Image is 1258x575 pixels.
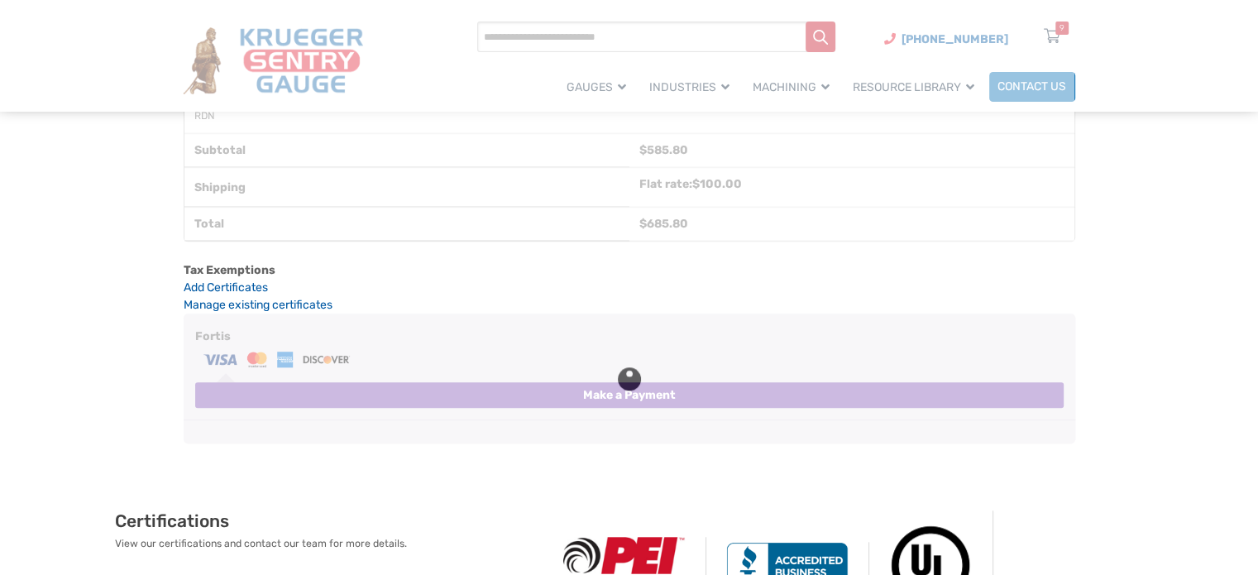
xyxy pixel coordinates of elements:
[184,298,332,312] a: Manage existing certificates
[184,27,363,93] img: Krueger Sentry Gauge
[184,279,1075,296] a: Add Certificates
[115,536,543,551] p: View our certifications and contact our team for more details.
[115,510,543,532] h2: Certifications
[184,263,275,277] b: Tax Exemptions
